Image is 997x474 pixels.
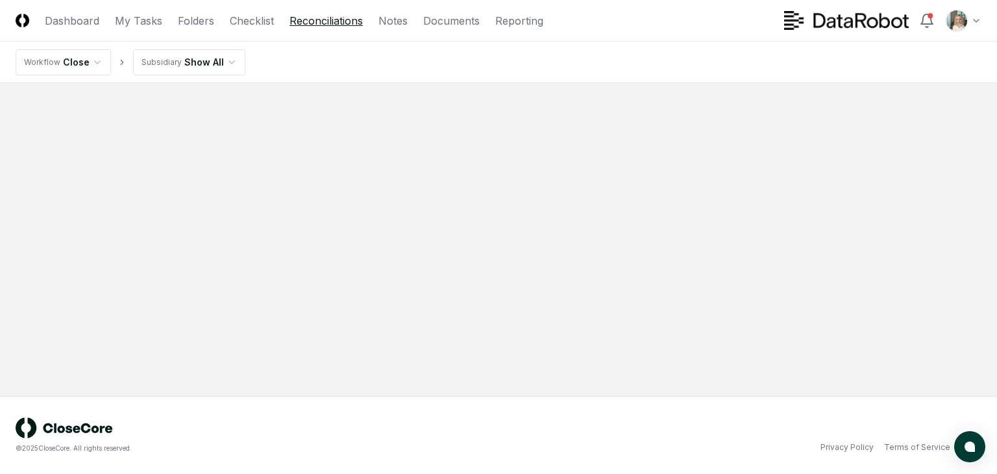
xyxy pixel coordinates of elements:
a: Reconciliations [289,13,363,29]
div: Workflow [24,56,60,68]
a: My Tasks [115,13,162,29]
a: Checklist [230,13,274,29]
nav: breadcrumb [16,49,245,75]
div: Subsidiary [142,56,182,68]
a: Dashboard [45,13,99,29]
div: © 2025 CloseCore. All rights reserved. [16,443,498,453]
a: Notes [378,13,408,29]
img: ACg8ocKh93A2PVxV7CaGalYBgc3fGwopTyyIAwAiiQ5buQbeS2iRnTQ=s96-c [946,10,967,31]
a: Documents [423,13,480,29]
button: atlas-launcher [954,431,985,462]
img: DataRobot logo [784,11,909,30]
img: logo [16,418,113,438]
a: Terms of Service [884,442,950,453]
img: Logo [16,14,29,27]
a: Folders [178,13,214,29]
a: Reporting [495,13,543,29]
a: Privacy Policy [820,442,874,453]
